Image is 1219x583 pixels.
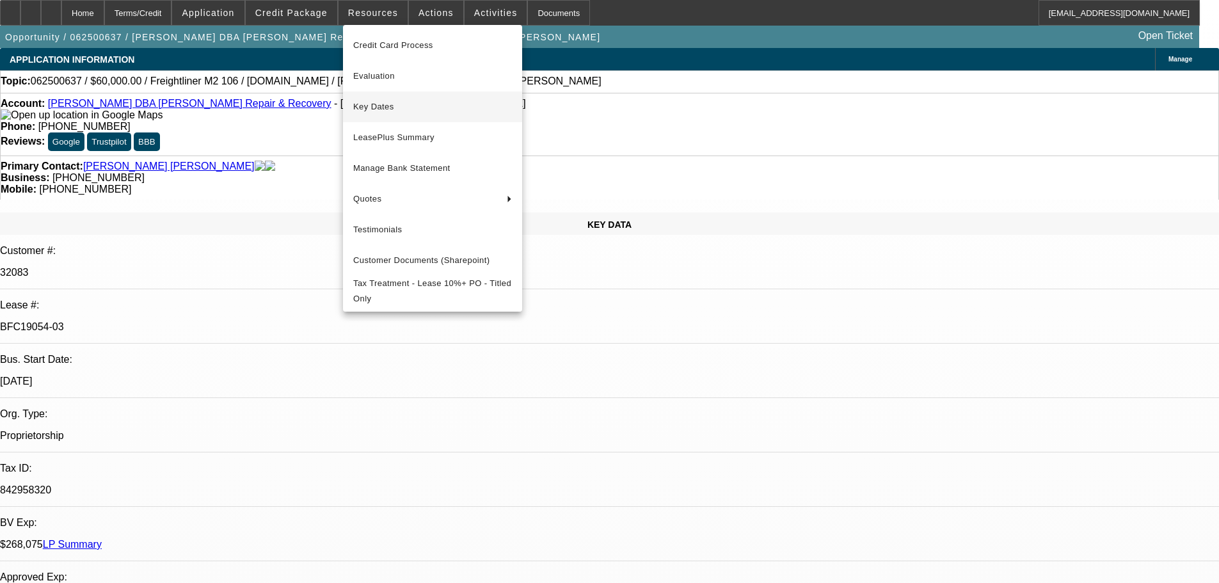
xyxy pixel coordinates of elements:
[353,161,512,176] span: Manage Bank Statement
[353,276,512,307] span: Tax Treatment - Lease 10%+ PO - Titled Only
[353,222,512,237] span: Testimonials
[353,68,512,84] span: Evaluation
[353,253,512,268] span: Customer Documents (Sharepoint)
[353,130,512,145] span: LeasePlus Summary
[353,99,512,115] span: Key Dates
[353,191,497,207] span: Quotes
[353,38,512,53] span: Credit Card Process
